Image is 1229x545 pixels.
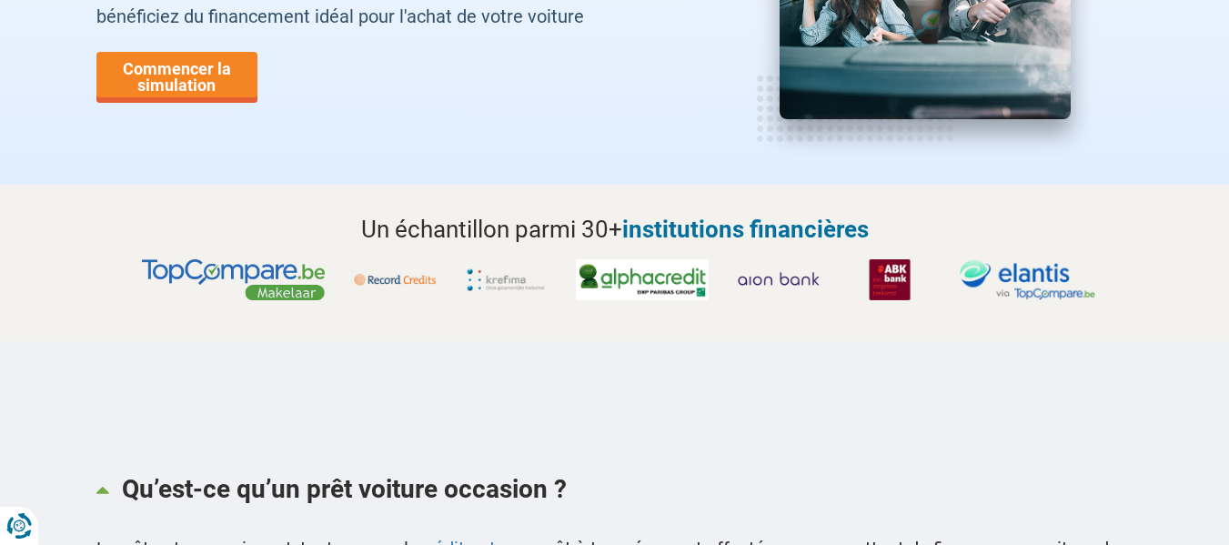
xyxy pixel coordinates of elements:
[96,52,257,103] a: Commencer la simulation
[96,212,1133,247] h2: Un échantillon parmi 30+
[849,259,931,300] img: ABK Bank
[576,259,709,300] img: Alphacredit
[738,259,820,300] img: Aion Bank
[960,259,1095,300] img: Elantis via TopCompare
[465,259,547,300] img: Krefima
[354,259,436,300] img: Record Credits
[142,259,324,300] img: TopCompare, makelaars partner voor jouw krediet
[622,216,869,243] span: institutions financières
[96,456,1133,521] a: Qu’est-ce qu’un prêt voiture occasion ?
